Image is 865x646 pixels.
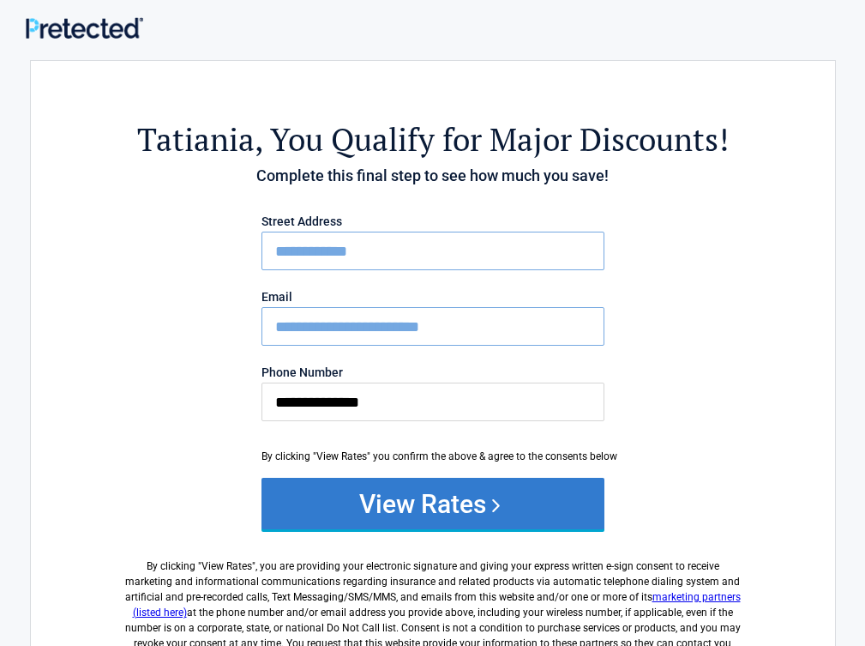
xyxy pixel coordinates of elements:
[201,560,252,572] span: View Rates
[261,291,604,303] label: Email
[26,17,143,39] img: Main Logo
[137,118,255,160] span: Tatiania
[125,165,741,187] h4: Complete this final step to see how much you save!
[125,118,741,160] h2: , You Qualify for Major Discounts!
[261,449,604,464] div: By clicking "View Rates" you confirm the above & agree to the consents below
[261,215,604,227] label: Street Address
[261,366,604,378] label: Phone Number
[261,478,604,529] button: View Rates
